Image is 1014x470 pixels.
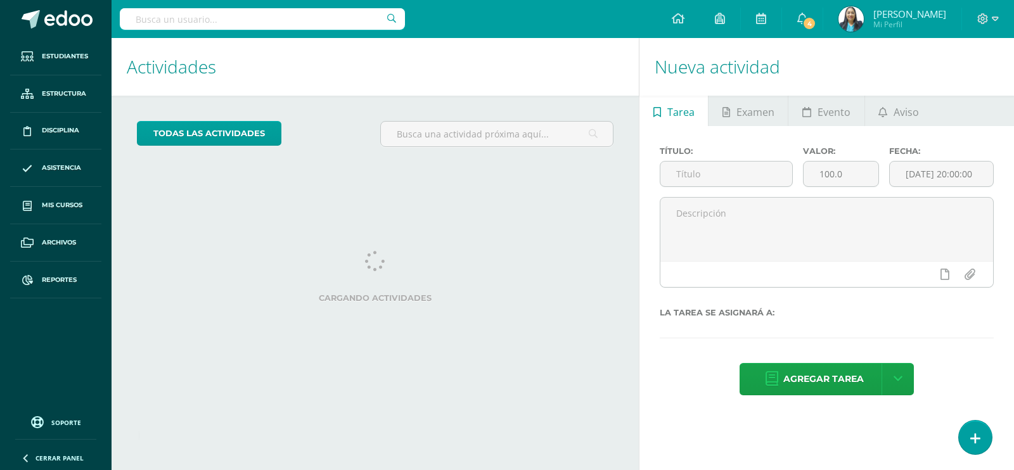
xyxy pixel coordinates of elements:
[802,16,816,30] span: 4
[51,418,81,427] span: Soporte
[818,97,850,127] span: Evento
[660,146,793,156] label: Título:
[804,162,878,186] input: Puntos máximos
[655,38,999,96] h1: Nueva actividad
[667,97,695,127] span: Tarea
[873,8,946,20] span: [PERSON_NAME]
[894,97,919,127] span: Aviso
[890,162,993,186] input: Fecha de entrega
[865,96,933,126] a: Aviso
[381,122,613,146] input: Busca una actividad próxima aquí...
[137,121,281,146] a: todas las Actividades
[42,163,81,173] span: Asistencia
[873,19,946,30] span: Mi Perfil
[42,125,79,136] span: Disciplina
[10,187,101,224] a: Mis cursos
[783,364,864,395] span: Agregar tarea
[35,454,84,462] span: Cerrar panel
[10,224,101,262] a: Archivos
[127,38,624,96] h1: Actividades
[42,89,86,99] span: Estructura
[639,96,708,126] a: Tarea
[10,75,101,113] a: Estructura
[15,413,96,430] a: Soporte
[660,308,994,317] label: La tarea se asignará a:
[10,113,101,150] a: Disciplina
[838,6,864,32] img: dc7d38de1d5b52360c8bb618cee5abea.png
[736,97,774,127] span: Examen
[889,146,994,156] label: Fecha:
[709,96,788,126] a: Examen
[788,96,864,126] a: Evento
[42,200,82,210] span: Mis cursos
[42,275,77,285] span: Reportes
[120,8,405,30] input: Busca un usuario...
[42,51,88,61] span: Estudiantes
[10,149,101,187] a: Asistencia
[803,146,879,156] label: Valor:
[137,293,613,303] label: Cargando actividades
[10,38,101,75] a: Estudiantes
[660,162,792,186] input: Título
[42,238,76,248] span: Archivos
[10,262,101,299] a: Reportes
